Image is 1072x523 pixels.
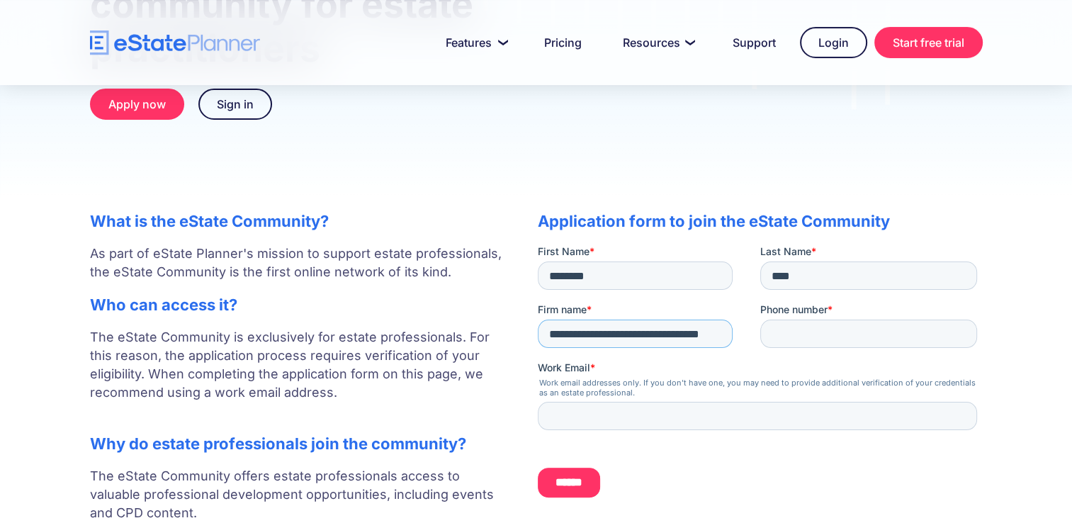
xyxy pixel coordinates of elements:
a: Pricing [527,28,599,57]
p: The eState Community is exclusively for estate professionals. For this reason, the application pr... [90,328,509,420]
a: Login [800,27,867,58]
h2: Who can access it? [90,296,509,314]
iframe: Form 0 [538,244,983,507]
a: Support [716,28,793,57]
a: Features [429,28,520,57]
h2: Why do estate professionals join the community? [90,434,509,453]
a: Apply now [90,89,184,120]
a: Sign in [198,89,272,120]
a: Start free trial [874,27,983,58]
a: home [90,30,260,55]
h2: Application form to join the eState Community [538,212,983,230]
h2: What is the eState Community? [90,212,509,230]
a: Resources [606,28,709,57]
p: As part of eState Planner's mission to support estate professionals, the eState Community is the ... [90,244,509,281]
